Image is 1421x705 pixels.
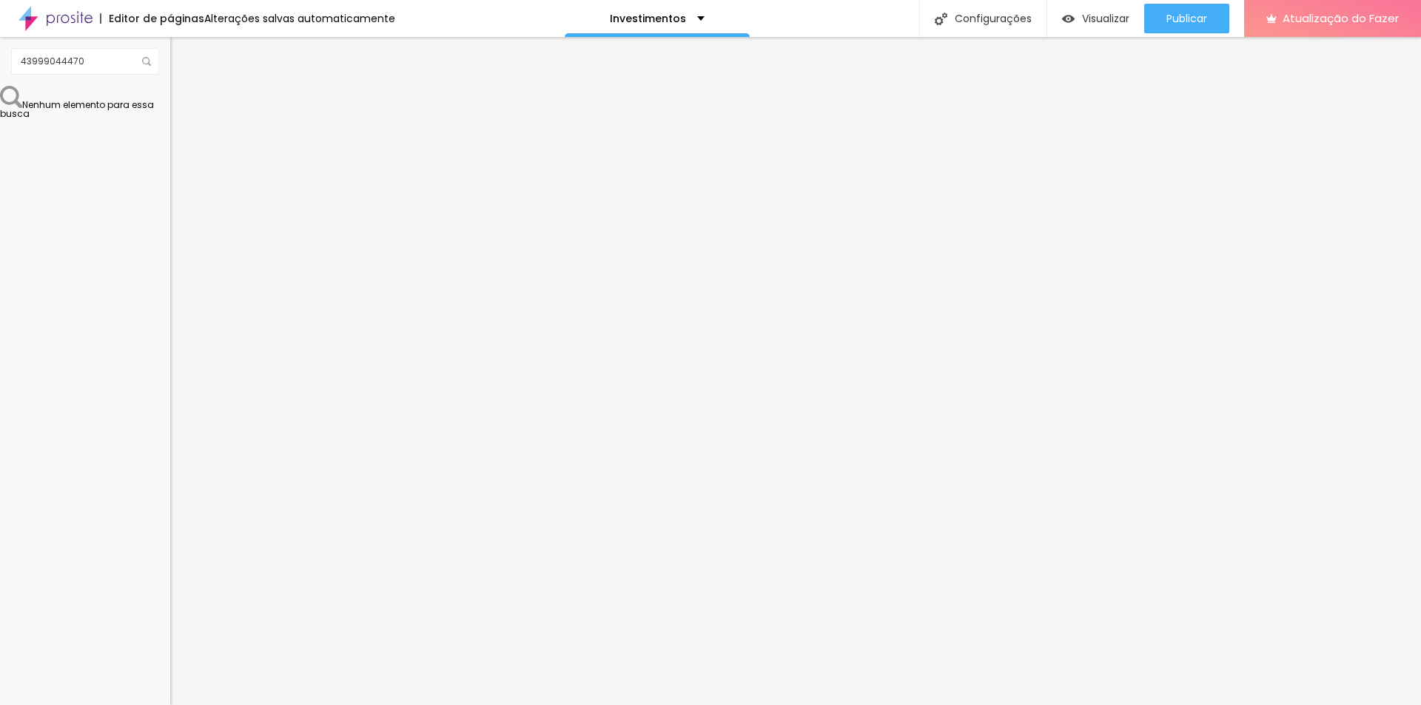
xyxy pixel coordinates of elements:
[1166,11,1207,26] font: Publicar
[955,11,1032,26] font: Configurações
[1144,4,1229,33] button: Publicar
[109,11,204,26] font: Editor de páginas
[11,48,159,75] input: Buscar elemento
[1047,4,1144,33] button: Visualizar
[204,11,395,26] font: Alterações salvas automaticamente
[1283,10,1399,26] font: Atualização do Fazer
[170,37,1421,705] iframe: Editor
[1082,11,1129,26] font: Visualizar
[935,13,947,25] img: Ícone
[610,11,686,26] font: Investimentos
[142,57,151,66] img: Ícone
[1062,13,1075,25] img: view-1.svg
